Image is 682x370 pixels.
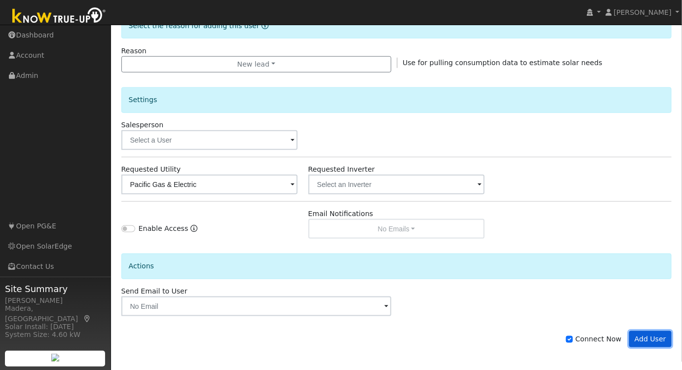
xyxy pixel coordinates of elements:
[121,286,188,296] label: Send Email to User
[121,120,164,130] label: Salesperson
[629,331,672,348] button: Add User
[260,22,269,30] a: Reason for new user
[190,223,197,239] a: Enable Access
[5,303,106,324] div: Madera, [GEOGRAPHIC_DATA]
[5,330,106,340] div: System Size: 4.60 kW
[7,5,111,28] img: Know True-Up
[308,209,374,219] label: Email Notifications
[308,164,375,175] label: Requested Inverter
[121,13,672,38] div: Select the reason for adding this user
[5,322,106,332] div: Solar Install: [DATE]
[5,282,106,296] span: Site Summary
[121,87,672,112] div: Settings
[566,334,621,344] label: Connect Now
[403,59,603,67] span: Use for pulling consumption data to estimate solar needs
[566,336,573,343] input: Connect Now
[51,354,59,362] img: retrieve
[121,175,298,194] input: Select a Utility
[83,315,92,323] a: Map
[121,130,298,150] input: Select a User
[121,56,391,73] button: New lead
[308,175,485,194] input: Select an Inverter
[614,8,672,16] span: [PERSON_NAME]
[121,254,672,279] div: Actions
[5,296,106,306] div: [PERSON_NAME]
[121,296,391,316] input: No Email
[121,164,181,175] label: Requested Utility
[121,46,147,56] label: Reason
[139,223,189,234] label: Enable Access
